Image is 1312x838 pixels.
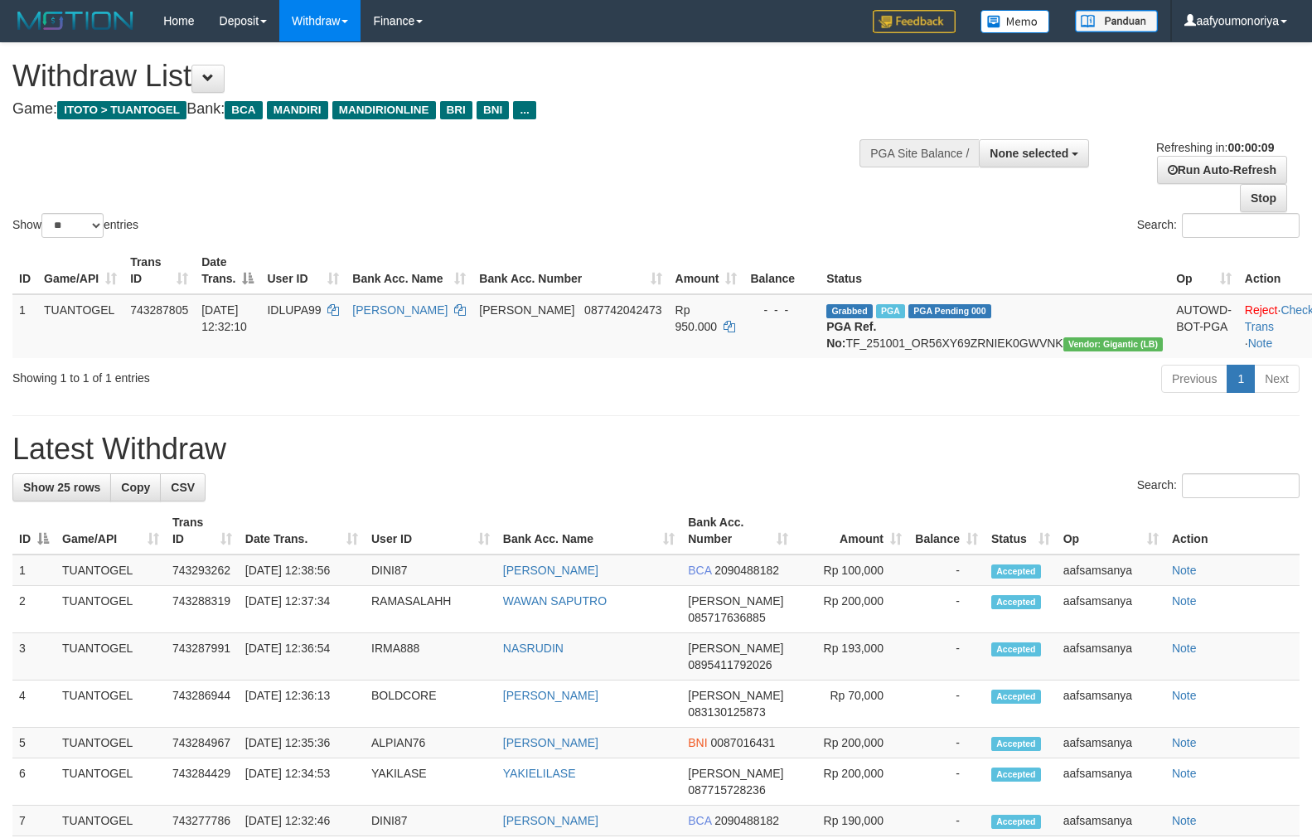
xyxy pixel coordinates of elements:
span: Marked by aafyoumonoriya [876,304,905,318]
th: Date Trans.: activate to sort column descending [195,247,260,294]
th: Trans ID: activate to sort column ascending [123,247,195,294]
td: 7 [12,806,56,836]
span: ... [513,101,535,119]
th: Amount: activate to sort column ascending [795,507,908,555]
td: 6 [12,758,56,806]
span: Copy 0087016431 to clipboard [710,736,775,749]
span: IDLUPA99 [267,303,321,317]
h4: Game: Bank: [12,101,858,118]
a: Note [1172,594,1197,608]
td: IRMA888 [365,633,496,681]
input: Search: [1182,473,1300,498]
td: 743284967 [166,728,239,758]
th: Status [820,247,1169,294]
a: Note [1172,767,1197,780]
td: Rp 200,000 [795,728,908,758]
th: Bank Acc. Number: activate to sort column ascending [681,507,795,555]
a: YAKIELILASE [503,767,576,780]
td: - [908,806,985,836]
img: panduan.png [1075,10,1158,32]
td: 3 [12,633,56,681]
a: Note [1172,814,1197,827]
td: 743287991 [166,633,239,681]
a: [PERSON_NAME] [503,689,598,702]
span: BCA [225,101,262,119]
span: MANDIRIONLINE [332,101,436,119]
td: 743293262 [166,555,239,586]
a: Note [1172,564,1197,577]
td: [DATE] 12:34:53 [239,758,365,806]
a: NASRUDIN [503,642,564,655]
a: Reject [1245,303,1278,317]
img: Feedback.jpg [873,10,956,33]
span: Copy 0895411792026 to clipboard [688,658,772,671]
span: Accepted [991,768,1041,782]
td: Rp 70,000 [795,681,908,728]
th: User ID: activate to sort column ascending [365,507,496,555]
a: Run Auto-Refresh [1157,156,1287,184]
span: ITOTO > TUANTOGEL [57,101,186,119]
button: None selected [979,139,1089,167]
td: 4 [12,681,56,728]
td: TUANTOGEL [56,681,166,728]
span: MANDIRI [267,101,328,119]
h1: Latest Withdraw [12,433,1300,466]
th: Op: activate to sort column ascending [1169,247,1238,294]
th: Balance [743,247,820,294]
td: 743286944 [166,681,239,728]
label: Search: [1137,473,1300,498]
span: BNI [688,736,707,749]
th: Game/API: activate to sort column ascending [37,247,123,294]
strong: 00:00:09 [1227,141,1274,154]
td: TUANTOGEL [56,586,166,633]
td: TF_251001_OR56XY69ZRNIEK0GWVNK [820,294,1169,358]
td: [DATE] 12:37:34 [239,586,365,633]
td: TUANTOGEL [37,294,123,358]
span: Show 25 rows [23,481,100,494]
th: Amount: activate to sort column ascending [669,247,744,294]
span: Accepted [991,595,1041,609]
th: Date Trans.: activate to sort column ascending [239,507,365,555]
td: - [908,681,985,728]
span: [PERSON_NAME] [688,689,783,702]
a: [PERSON_NAME] [503,814,598,827]
td: 1 [12,555,56,586]
a: Next [1254,365,1300,393]
td: TUANTOGEL [56,728,166,758]
td: DINI87 [365,806,496,836]
a: [PERSON_NAME] [503,736,598,749]
td: TUANTOGEL [56,633,166,681]
a: [PERSON_NAME] [352,303,448,317]
a: Previous [1161,365,1227,393]
th: Action [1165,507,1300,555]
td: aafsamsanya [1057,633,1165,681]
td: Rp 200,000 [795,758,908,806]
label: Search: [1137,213,1300,238]
td: 743288319 [166,586,239,633]
span: Accepted [991,815,1041,829]
td: 2 [12,586,56,633]
span: 743287805 [130,303,188,317]
span: Copy 2090488182 to clipboard [714,814,779,827]
th: Bank Acc. Number: activate to sort column ascending [472,247,668,294]
a: Note [1172,642,1197,655]
span: Copy [121,481,150,494]
a: 1 [1227,365,1255,393]
td: AUTOWD-BOT-PGA [1169,294,1238,358]
span: Copy 083130125873 to clipboard [688,705,765,719]
td: - [908,586,985,633]
span: Rp 950.000 [675,303,718,333]
td: TUANTOGEL [56,758,166,806]
div: Showing 1 to 1 of 1 entries [12,363,535,386]
span: Copy 087715728236 to clipboard [688,783,765,797]
span: Copy 085717636885 to clipboard [688,611,765,624]
b: PGA Ref. No: [826,320,876,350]
td: [DATE] 12:36:13 [239,681,365,728]
span: BCA [688,564,711,577]
td: aafsamsanya [1057,681,1165,728]
span: BRI [440,101,472,119]
th: ID: activate to sort column descending [12,507,56,555]
span: [PERSON_NAME] [688,767,783,780]
th: Balance: activate to sort column ascending [908,507,985,555]
td: aafsamsanya [1057,806,1165,836]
